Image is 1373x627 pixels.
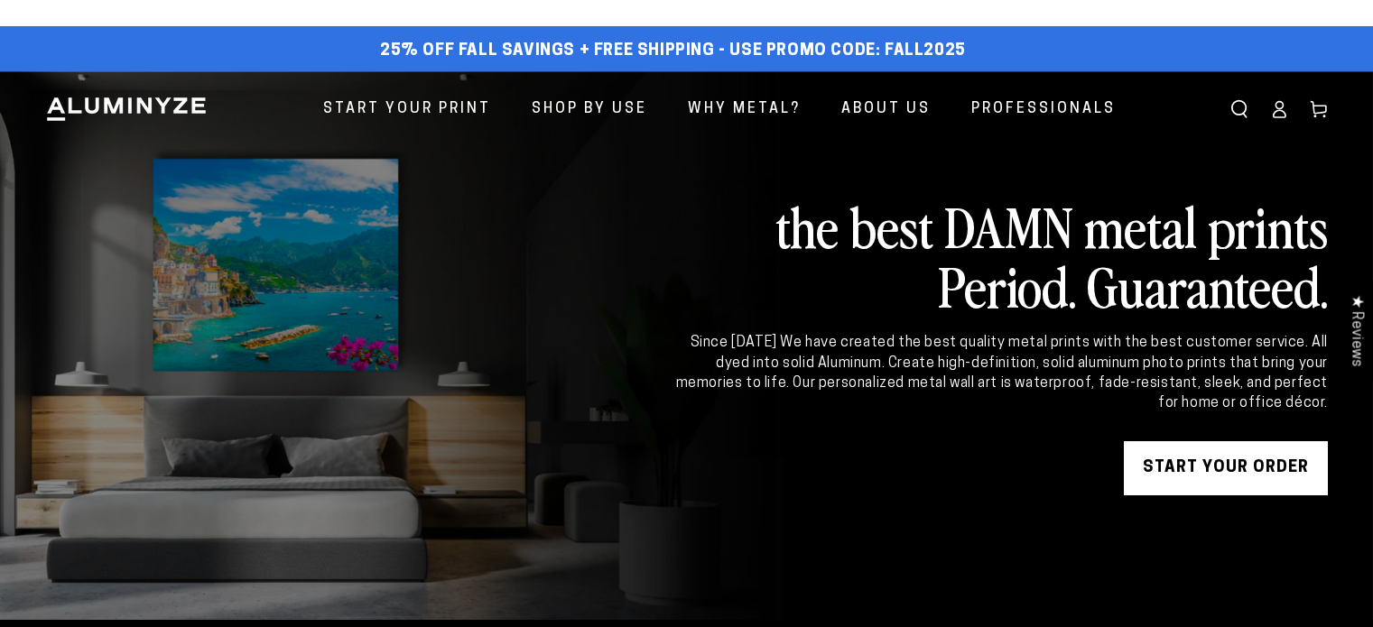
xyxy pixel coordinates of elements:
a: About Us [828,86,944,134]
summary: Search our site [1220,89,1259,129]
span: 25% off FALL Savings + Free Shipping - Use Promo Code: FALL2025 [380,41,966,61]
a: Professionals [958,86,1129,134]
span: Shop By Use [532,97,647,123]
span: Professionals [971,97,1116,123]
img: Aluminyze [45,96,208,123]
a: Shop By Use [518,86,661,134]
a: Start Your Print [310,86,505,134]
div: Click to open Judge.me floating reviews tab [1339,281,1373,381]
div: Since [DATE] We have created the best quality metal prints with the best customer service. All dy... [673,333,1328,414]
a: START YOUR Order [1124,441,1328,495]
span: Start Your Print [323,97,491,123]
a: Why Metal? [674,86,814,134]
span: About Us [841,97,931,123]
h2: the best DAMN metal prints Period. Guaranteed. [673,196,1328,315]
span: Why Metal? [688,97,801,123]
